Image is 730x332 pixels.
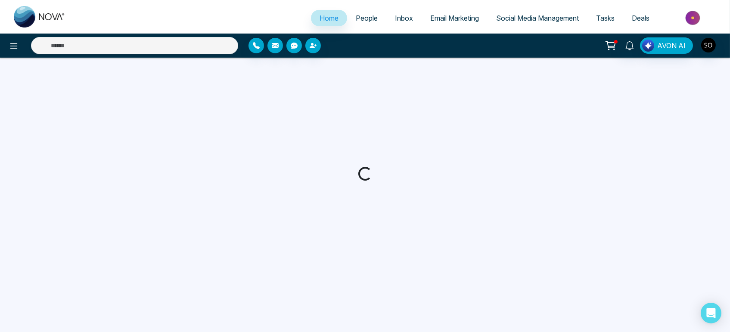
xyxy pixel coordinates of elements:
[347,10,386,26] a: People
[662,8,725,28] img: Market-place.gif
[642,40,654,52] img: Lead Flow
[422,10,488,26] a: Email Marketing
[640,37,693,54] button: AVON AI
[623,10,658,26] a: Deals
[395,14,413,22] span: Inbox
[320,14,339,22] span: Home
[356,14,378,22] span: People
[488,10,587,26] a: Social Media Management
[587,10,623,26] a: Tasks
[701,38,716,52] img: User Avatar
[596,14,615,22] span: Tasks
[14,6,65,28] img: Nova CRM Logo
[701,303,721,323] div: Open Intercom Messenger
[632,14,649,22] span: Deals
[496,14,579,22] span: Social Media Management
[657,40,686,51] span: AVON AI
[311,10,347,26] a: Home
[430,14,479,22] span: Email Marketing
[386,10,422,26] a: Inbox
